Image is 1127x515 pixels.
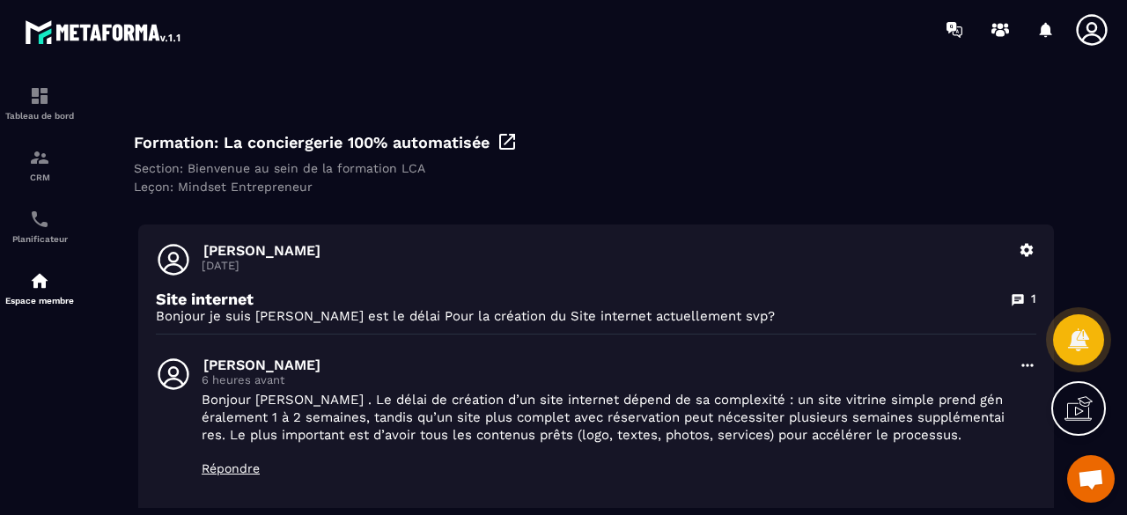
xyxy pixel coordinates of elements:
p: Bonjour je suis [PERSON_NAME] est le délai Pour la création du Site internet actuellement svp? [156,308,1036,325]
a: schedulerschedulerPlanificateur [4,195,75,257]
p: Planificateur [4,234,75,244]
p: Tableau de bord [4,111,75,121]
img: automations [29,270,50,291]
img: formation [29,85,50,107]
p: CRM [4,173,75,182]
p: Répondre [202,461,1008,475]
p: [PERSON_NAME] [203,242,1008,259]
p: Espace membre [4,296,75,305]
img: formation [29,147,50,168]
img: scheduler [29,209,50,230]
a: automationsautomationsEspace membre [4,257,75,319]
p: 6 heures avant [202,373,1008,386]
p: [PERSON_NAME] [203,357,1008,373]
a: formationformationTableau de bord [4,72,75,134]
div: Leçon: Mindset Entrepreneur [134,180,1058,194]
div: Formation: La conciergerie 100% automatisée [134,131,1058,152]
a: formationformationCRM [4,134,75,195]
p: Site internet [156,290,254,308]
a: Ouvrir le chat [1067,455,1115,503]
p: 1 [1031,291,1036,307]
img: logo [25,16,183,48]
p: [DATE] [202,259,1008,272]
p: Bonjour [PERSON_NAME] . Le délai de création d’un site internet dépend de sa complexité : un site... [202,391,1008,444]
div: Section: Bienvenue au sein de la formation LCA [134,161,1058,175]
